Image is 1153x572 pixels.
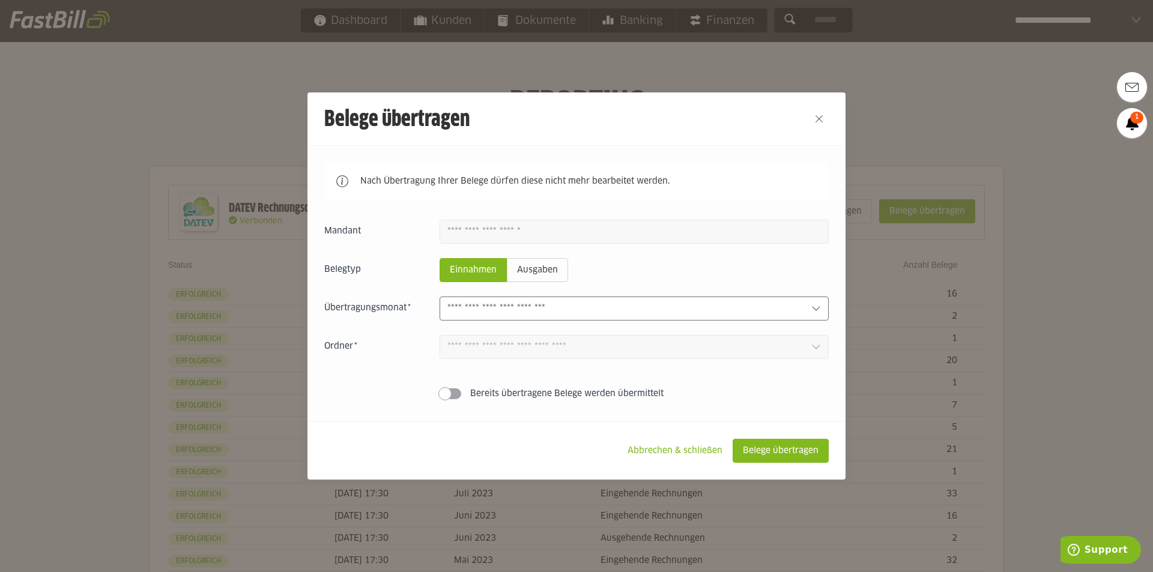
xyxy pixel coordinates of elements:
[1130,112,1143,124] span: 1
[1117,108,1147,138] a: 1
[733,439,829,463] sl-button: Belege übertragen
[507,258,568,282] sl-radio-button: Ausgaben
[617,439,733,463] sl-button: Abbrechen & schließen
[324,388,829,400] sl-switch: Bereits übertragene Belege werden übermittelt
[1061,536,1141,566] iframe: Öffnet ein Widget, in dem Sie weitere Informationen finden
[440,258,507,282] sl-radio-button: Einnahmen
